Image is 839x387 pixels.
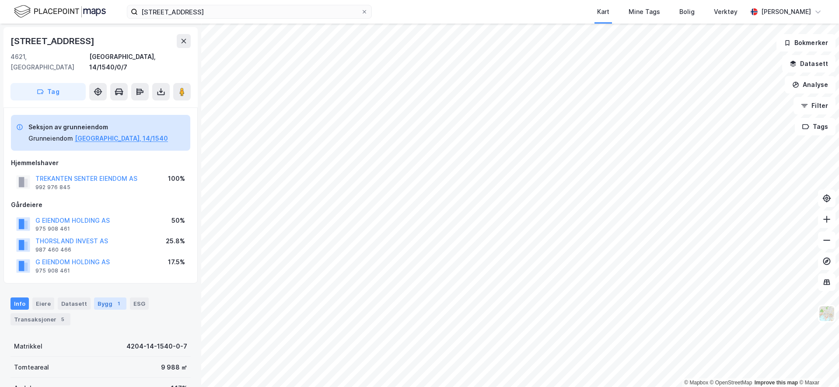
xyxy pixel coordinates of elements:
[10,52,89,73] div: 4621, [GEOGRAPHIC_DATA]
[28,133,73,144] div: Grunneiendom
[10,34,96,48] div: [STREET_ADDRESS]
[35,184,70,191] div: 992 976 845
[11,200,190,210] div: Gårdeiere
[10,313,70,325] div: Transaksjoner
[714,7,738,17] div: Verktøy
[114,299,123,308] div: 1
[776,34,836,52] button: Bokmerker
[126,341,187,352] div: 4204-14-1540-0-7
[166,236,185,246] div: 25.8%
[75,133,168,144] button: [GEOGRAPHIC_DATA], 14/1540
[32,297,54,310] div: Eiere
[35,225,70,232] div: 975 908 461
[795,345,839,387] iframe: Chat Widget
[11,158,190,168] div: Hjemmelshaver
[795,118,836,135] button: Tags
[14,341,42,352] div: Matrikkel
[171,215,185,226] div: 50%
[761,7,811,17] div: [PERSON_NAME]
[755,380,798,386] a: Improve this map
[679,7,695,17] div: Bolig
[10,83,86,100] button: Tag
[35,246,71,253] div: 987 460 466
[58,297,91,310] div: Datasett
[684,380,708,386] a: Mapbox
[710,380,752,386] a: OpenStreetMap
[782,55,836,73] button: Datasett
[795,345,839,387] div: Kontrollprogram for chat
[14,4,106,19] img: logo.f888ab2527a4732fd821a326f86c7f29.svg
[35,267,70,274] div: 975 908 461
[168,257,185,267] div: 17.5%
[818,305,835,322] img: Z
[94,297,126,310] div: Bygg
[130,297,149,310] div: ESG
[597,7,609,17] div: Kart
[168,173,185,184] div: 100%
[794,97,836,114] button: Filter
[58,315,67,324] div: 5
[785,76,836,93] button: Analyse
[14,362,49,373] div: Tomteareal
[89,52,191,73] div: [GEOGRAPHIC_DATA], 14/1540/0/7
[28,122,168,132] div: Seksjon av grunneiendom
[161,362,187,373] div: 9 988 ㎡
[629,7,660,17] div: Mine Tags
[138,5,361,18] input: Søk på adresse, matrikkel, gårdeiere, leietakere eller personer
[10,297,29,310] div: Info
